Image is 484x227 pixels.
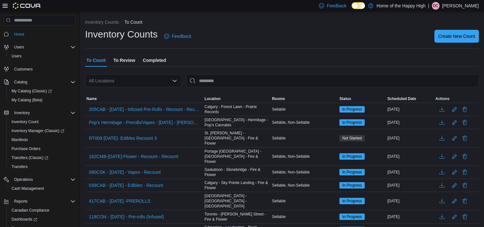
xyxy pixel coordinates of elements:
span: Transfers [9,163,75,171]
div: [DATE] [386,119,434,126]
div: Sellable, Non-Sellable [271,181,338,189]
button: Status [338,95,386,103]
button: Delete [461,134,469,142]
button: Delete [461,153,469,160]
p: Home of the Happy High [377,2,425,10]
button: Scheduled Date [386,95,434,103]
button: RT009 [DATE]- Edibles Recount 3 [86,133,159,143]
span: Dashboards [9,215,75,223]
span: Purchase Orders [12,146,41,151]
span: In Progress [339,198,365,204]
span: 205CAB - [DATE] - Infused Pre-Rolls - Recount - Recount [89,106,199,113]
button: Reports [1,197,78,206]
span: Feedback [172,33,191,39]
a: Inventory Count [9,118,41,126]
span: Feedback [327,3,346,9]
button: Users [6,52,78,61]
button: Delete [461,119,469,126]
div: Sellable, Non-Sellable [271,168,338,176]
button: Reports [12,198,30,205]
span: Dashboards [12,217,37,222]
button: Users [1,43,78,52]
span: Scheduled Date [387,96,416,101]
a: Transfers (Classic) [9,154,51,162]
span: My Catalog (Classic) [9,87,75,95]
button: Delete [461,181,469,189]
span: Pop's Hermitage - Prerolls/Vapes - [DATE] - [PERSON_NAME] - [GEOGRAPHIC_DATA] - [GEOGRAPHIC_DATA]... [89,119,199,126]
span: Create New Count [438,33,475,39]
button: Delete [461,213,469,221]
span: Customers [12,65,75,73]
span: Toronto - [PERSON_NAME] Street - Fire & Flower [204,212,269,222]
span: Rooms [272,96,285,101]
span: In Progress [342,214,362,220]
div: Sellable, Non-Sellable [271,153,338,160]
button: Edit count details [451,196,458,206]
button: Canadian Compliance [6,206,78,215]
button: Home [1,29,78,38]
span: In Progress [342,182,362,188]
span: Name [86,96,97,101]
a: Customers [12,65,35,73]
span: In Progress [342,120,362,125]
button: Name [85,95,203,103]
button: Open list of options [172,78,177,83]
button: Cash Management [6,184,78,193]
span: Transfers (Classic) [12,155,48,160]
span: Operations [14,177,33,182]
button: Delete [461,168,469,176]
span: Home [14,32,24,37]
button: Edit count details [451,167,458,177]
span: Purchase Orders [9,145,75,153]
div: [DATE] [386,213,434,221]
nav: An example of EuiBreadcrumbs [85,19,479,27]
button: 162CMB-[DATE]-Flower - Recount - Recount [86,152,181,161]
button: Catalog [12,78,30,86]
div: [DATE] [386,153,434,160]
button: Inventory Count [6,117,78,126]
span: Catalog [14,80,27,85]
a: Purchase Orders [9,145,43,153]
span: In Progress [339,214,365,220]
button: Rooms [271,95,338,103]
div: Sellable [271,105,338,113]
button: Inventory Counts [85,20,119,25]
span: Inventory Count [12,119,39,124]
span: Manifests [12,137,28,142]
span: In Progress [339,106,365,113]
a: Inventory Manager (Classic) [6,126,78,135]
span: [GEOGRAPHIC_DATA] - Hermitage - Pop's Cannabis [204,117,269,128]
div: [DATE] [386,134,434,142]
a: Canadian Compliance [9,206,52,214]
span: My Catalog (Classic) [12,88,52,94]
a: Users [9,52,24,60]
input: This is a search bar. After typing your query, hit enter to filter the results lower in the page. [186,74,479,87]
span: To Count [86,54,106,67]
button: Operations [12,176,36,183]
div: Sellable [271,213,338,221]
img: Cova [13,3,41,9]
a: Home [12,30,27,38]
span: Manifests [9,136,75,144]
span: [GEOGRAPHIC_DATA] - [GEOGRAPHIC_DATA] - [GEOGRAPHIC_DATA] [204,193,269,209]
a: Feedback [162,30,194,43]
button: My Catalog (Beta) [6,96,78,105]
span: Location [204,96,220,101]
span: In Progress [339,169,365,175]
span: Status [339,96,351,101]
button: Inventory [1,108,78,117]
span: Catalog [12,78,75,86]
span: Calgary - Sky Pointe Landing - Fire & Flower [204,180,269,190]
div: Donavin Cooper [432,2,440,10]
span: Users [12,43,75,51]
span: In Progress [342,106,362,112]
button: To Count [124,20,142,25]
span: Inventory [14,110,30,115]
button: 417CAB - [DATE] -PREROLLS [86,196,153,206]
span: Cash Management [12,186,44,191]
span: Users [14,45,24,50]
button: Edit count details [451,105,458,114]
button: Delete [461,197,469,205]
span: Portage [GEOGRAPHIC_DATA] - [GEOGRAPHIC_DATA] - Fire & Flower [204,149,269,164]
button: Edit count details [451,152,458,161]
